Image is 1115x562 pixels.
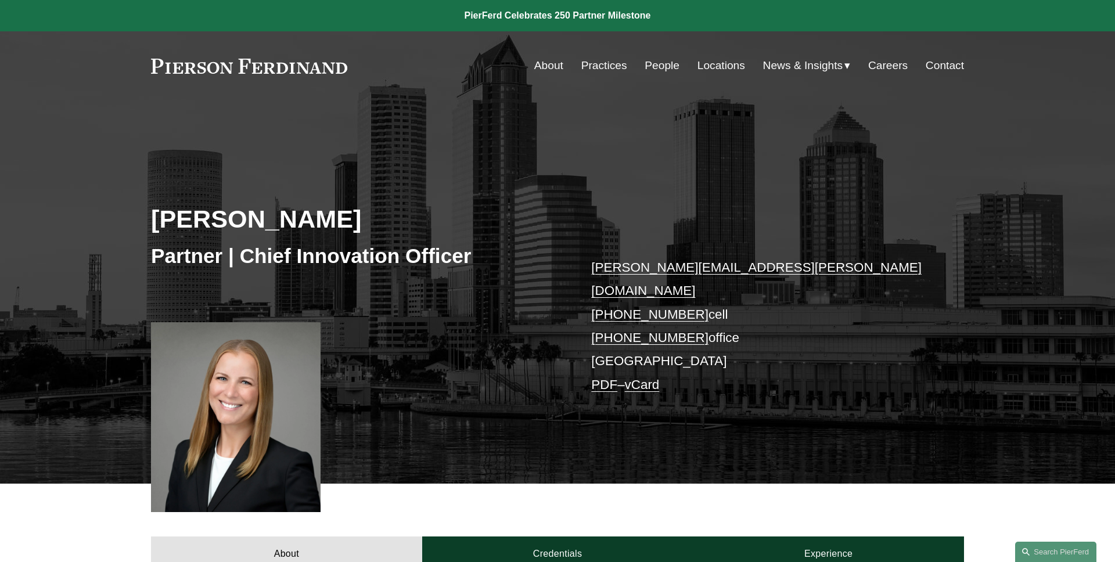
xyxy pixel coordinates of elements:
a: Contact [926,55,964,77]
a: vCard [625,377,660,392]
a: [PHONE_NUMBER] [591,307,708,322]
a: People [645,55,679,77]
a: Practices [581,55,627,77]
a: [PHONE_NUMBER] [591,330,708,345]
span: News & Insights [763,56,843,76]
a: About [534,55,563,77]
p: cell office [GEOGRAPHIC_DATA] – [591,256,930,397]
a: Search this site [1015,542,1096,562]
a: [PERSON_NAME][EMAIL_ADDRESS][PERSON_NAME][DOMAIN_NAME] [591,260,922,298]
a: Locations [697,55,745,77]
h3: Partner | Chief Innovation Officer [151,243,557,269]
a: folder dropdown [763,55,851,77]
a: PDF [591,377,617,392]
h2: [PERSON_NAME] [151,204,557,234]
a: Careers [868,55,908,77]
